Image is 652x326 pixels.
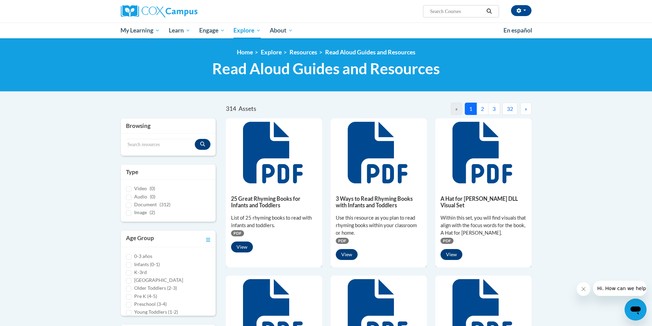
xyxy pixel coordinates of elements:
[502,103,517,115] button: 32
[237,49,253,56] a: Home
[336,214,422,237] div: Use this resource as you plan to read rhyming books within your classroom or home.
[4,5,55,10] span: Hi. How can we help?
[261,49,282,56] a: Explore
[134,284,177,292] label: Older Toddlers (2-3)
[134,252,152,260] label: 0-3 años
[134,201,157,207] span: Document
[150,209,155,215] span: (2)
[511,5,532,16] button: Account Settings
[231,195,317,209] h5: 25 Great Rhyming Books for Infants and Toddlers
[520,103,532,115] button: Next
[226,105,236,112] span: 314
[231,242,253,252] button: View
[134,194,147,199] span: Audio
[126,122,211,130] h3: Browsing
[577,282,590,296] iframe: Close message
[336,249,358,260] button: View
[150,185,155,191] span: (0)
[525,105,527,112] span: »
[503,27,532,34] span: En español
[134,261,160,268] label: Infants (0-1)
[116,23,165,38] a: My Learning
[169,26,190,35] span: Learn
[231,214,317,229] div: List of 25 rhyming books to read with infants and toddlers.
[239,105,256,112] span: Assets
[429,7,484,15] input: Search Courses
[121,5,251,17] a: Cox Campus
[134,209,147,215] span: Image
[206,234,210,244] a: Toggle collapse
[121,5,197,17] img: Cox Campus
[625,299,647,321] iframe: Button to launch messaging window
[199,26,225,35] span: Engage
[484,7,494,15] button: Search
[231,230,244,236] span: PDF
[270,26,293,35] span: About
[336,238,349,244] span: PDF
[120,26,160,35] span: My Learning
[195,139,210,150] button: Search resources
[465,103,477,115] button: 1
[290,49,317,56] a: Resources
[159,201,170,207] span: (312)
[476,103,488,115] button: 2
[134,308,178,316] label: Young Toddlers (1-2)
[440,195,526,209] h5: A Hat for [PERSON_NAME] DLL Visual Set
[126,168,211,176] h3: Type
[379,103,531,115] nav: Pagination Navigation
[325,49,416,56] a: Read Aloud Guides and Resources
[164,23,195,38] a: Learn
[126,139,195,151] input: Search resources
[440,214,526,237] div: Within this set, you will find visuals that align with the focus words for the book, A Hat for [P...
[134,269,147,276] label: K-3rd
[134,276,183,284] label: [GEOGRAPHIC_DATA]
[195,23,229,38] a: Engage
[265,23,297,38] a: About
[229,23,265,38] a: Explore
[126,234,154,244] h3: Age Group
[440,238,453,244] span: PDF
[212,60,440,78] span: Read Aloud Guides and Resources
[134,300,167,308] label: Preschool (3-4)
[440,249,462,260] button: View
[111,23,542,38] div: Main menu
[593,281,647,296] iframe: Message from company
[499,23,537,38] a: En español
[233,26,261,35] span: Explore
[488,103,500,115] button: 3
[336,195,422,209] h5: 3 Ways to Read Rhyming Books with Infants and Toddlers
[134,185,147,191] span: Video
[150,194,155,199] span: (0)
[134,292,157,300] label: Pre K (4-5)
